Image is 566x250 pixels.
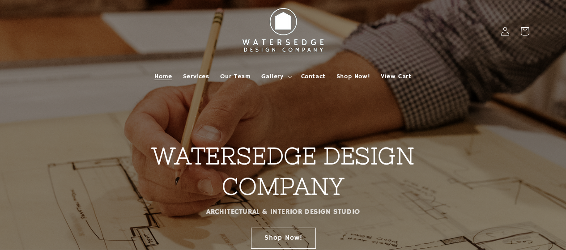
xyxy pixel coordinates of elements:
[234,4,332,59] img: Watersedge Design Co
[331,67,375,86] a: Shop Now!
[251,227,315,248] a: Shop Now!
[178,67,215,86] a: Services
[375,67,417,86] a: View Cart
[215,67,256,86] a: Our Team
[301,72,326,81] span: Contact
[296,67,331,86] a: Contact
[256,67,295,86] summary: Gallery
[149,67,177,86] a: Home
[183,72,209,81] span: Services
[261,72,283,81] span: Gallery
[154,72,172,81] span: Home
[152,143,414,199] strong: WATERSEDGE DESIGN COMPANY
[220,72,251,81] span: Our Team
[206,208,360,216] strong: ARCHITECTURAL & INTERIOR DESIGN STUDIO
[336,72,370,81] span: Shop Now!
[381,72,411,81] span: View Cart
